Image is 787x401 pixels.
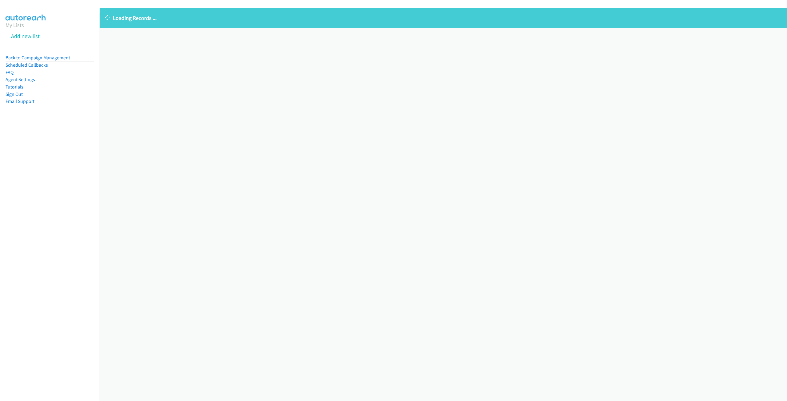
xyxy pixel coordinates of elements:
a: Add new list [11,33,40,40]
a: Tutorials [6,84,23,90]
a: My Lists [6,22,24,29]
a: Scheduled Callbacks [6,62,48,68]
a: FAQ [6,69,14,75]
a: Email Support [6,98,34,104]
a: Sign Out [6,91,23,97]
a: Agent Settings [6,77,35,82]
a: Back to Campaign Management [6,55,70,61]
p: Loading Records ... [105,14,781,22]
